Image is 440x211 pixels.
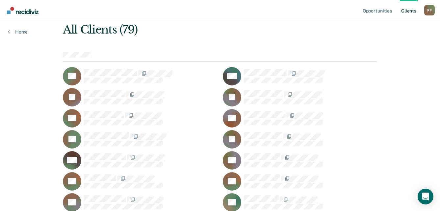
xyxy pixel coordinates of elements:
button: Profile dropdown button [424,5,435,15]
div: Open Intercom Messenger [418,189,433,204]
div: All Clients (79) [63,23,314,36]
div: R F [424,5,435,15]
img: Recidiviz [7,7,39,14]
a: Home [8,29,28,35]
